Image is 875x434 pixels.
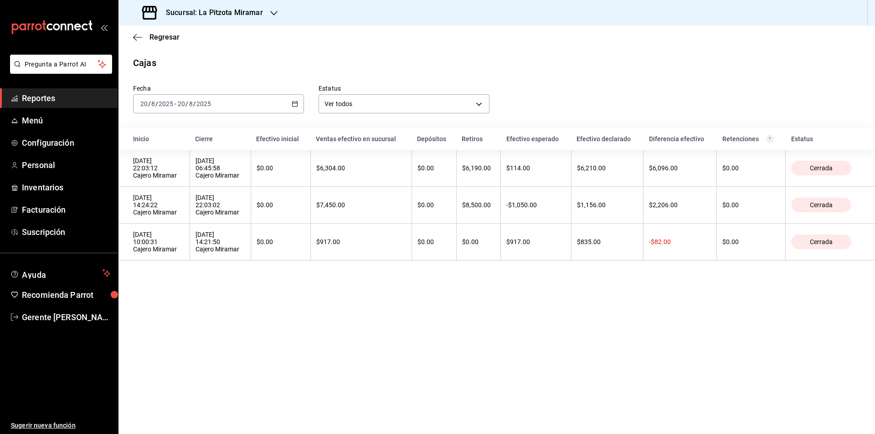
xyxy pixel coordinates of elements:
[22,114,111,127] span: Menú
[100,24,108,31] button: open_drawer_menu
[25,60,98,69] span: Pregunta a Parrot AI
[417,238,451,245] div: $0.00
[649,135,711,143] div: Diferencia efectivo
[22,181,111,194] span: Inventarios
[185,100,188,107] span: /
[577,164,638,172] div: $6,210.00
[417,135,451,143] div: Depósitos
[316,164,406,172] div: $6,304.00
[576,135,638,143] div: Efectivo declarado
[649,238,711,245] div: -$82.00
[155,100,158,107] span: /
[175,100,176,107] span: -
[506,238,565,245] div: $917.00
[22,159,111,171] span: Personal
[722,135,780,143] div: Retenciones
[722,164,780,172] div: $0.00
[462,135,495,143] div: Retiros
[6,66,112,76] a: Pregunta a Parrot AI
[11,421,111,430] span: Sugerir nueva función
[577,201,638,209] div: $1,156.00
[506,164,565,172] div: $114.00
[133,33,180,41] button: Regresar
[148,100,151,107] span: /
[417,201,451,209] div: $0.00
[417,164,451,172] div: $0.00
[177,100,185,107] input: --
[316,135,406,143] div: Ventas efectivo en sucursal
[196,194,245,216] div: [DATE] 22:03:02 Cajero Miramar
[158,100,174,107] input: ----
[722,201,780,209] div: $0.00
[462,201,495,209] div: $8,500.00
[577,238,638,245] div: $835.00
[133,194,184,216] div: [DATE] 14:24:22 Cajero Miramar
[22,137,111,149] span: Configuración
[319,94,489,113] div: Ver todos
[257,201,305,209] div: $0.00
[319,85,489,92] label: Estatus
[316,238,406,245] div: $917.00
[649,201,711,209] div: $2,206.00
[806,201,836,209] span: Cerrada
[133,157,184,179] div: [DATE] 22:03:12 Cajero Miramar
[22,268,99,279] span: Ayuda
[133,56,156,70] div: Cajas
[257,164,305,172] div: $0.00
[506,201,565,209] div: -$1,050.00
[196,157,245,179] div: [DATE] 06:45:58 Cajero Miramar
[22,204,111,216] span: Facturación
[806,238,836,245] span: Cerrada
[10,55,112,74] button: Pregunta a Parrot AI
[133,85,304,92] label: Fecha
[22,311,111,323] span: Gerente [PERSON_NAME]
[766,135,773,143] svg: Total de retenciones de propinas registradas
[722,238,780,245] div: $0.00
[22,226,111,238] span: Suscripción
[196,231,245,253] div: [DATE] 14:21:50 Cajero Miramar
[316,201,406,209] div: $7,450.00
[133,231,184,253] div: [DATE] 10:00:31 Cajero Miramar
[22,289,111,301] span: Recomienda Parrot
[196,100,211,107] input: ----
[462,238,495,245] div: $0.00
[195,135,245,143] div: Cierre
[22,92,111,104] span: Reportes
[806,164,836,172] span: Cerrada
[462,164,495,172] div: $6,190.00
[506,135,566,143] div: Efectivo esperado
[649,164,711,172] div: $6,096.00
[256,135,305,143] div: Efectivo inicial
[149,33,180,41] span: Regresar
[140,100,148,107] input: --
[151,100,155,107] input: --
[257,238,305,245] div: $0.00
[159,7,263,18] h3: Sucursal: La Pitzota Miramar
[193,100,196,107] span: /
[189,100,193,107] input: --
[791,135,860,143] div: Estatus
[133,135,184,143] div: Inicio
